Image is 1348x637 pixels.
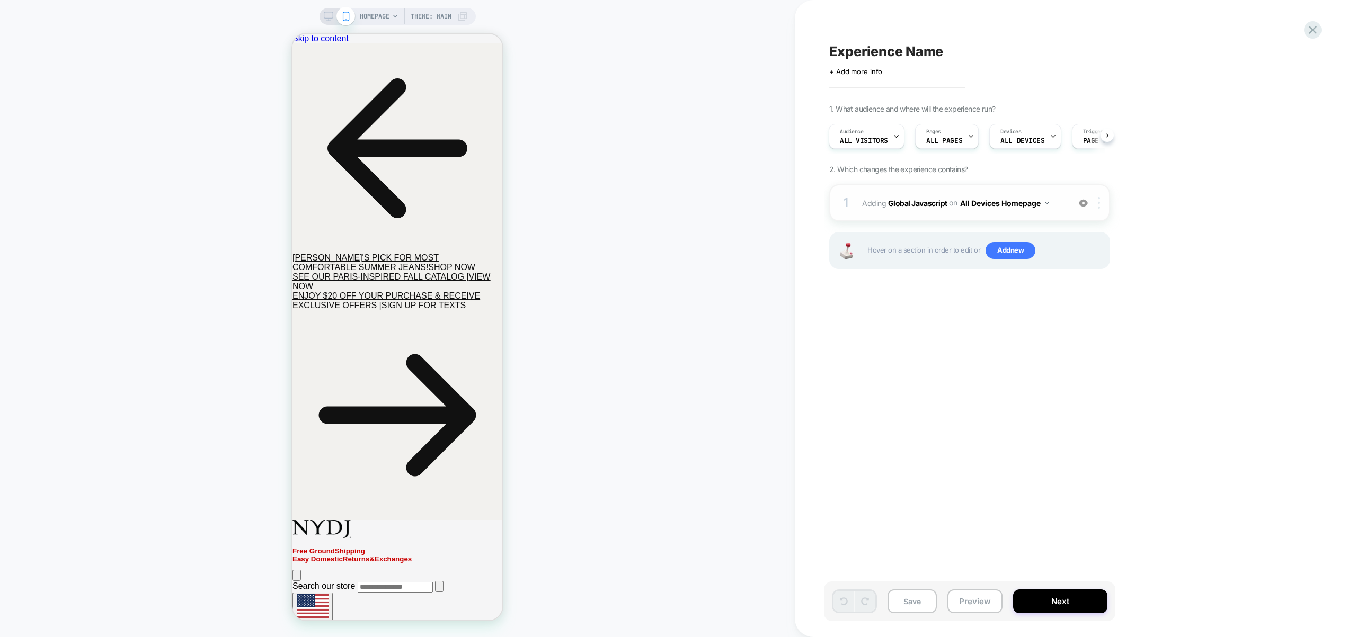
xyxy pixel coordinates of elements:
[1013,589,1107,613] button: Next
[360,8,389,25] span: HOMEPAGE
[840,128,864,136] span: Audience
[829,165,968,174] span: 2. Which changes the experience contains?
[1045,202,1049,204] img: down arrow
[947,589,1003,613] button: Preview
[888,198,947,207] b: Global Javascript
[829,104,995,113] span: 1. What audience and where will the experience run?
[1083,137,1119,145] span: Page Load
[143,547,151,558] button: Search submit
[829,43,943,59] span: Experience Name
[888,589,937,613] button: Save
[867,242,1104,259] span: Hover on a section in order to edit or
[82,521,119,529] a: Exchanges
[136,229,183,238] u: SHOP NOW
[926,128,941,136] span: Pages
[926,137,962,145] span: ALL PAGES
[1000,137,1044,145] span: ALL DEVICES
[836,243,857,259] img: Joystick
[1000,128,1021,136] span: Devices
[949,196,957,209] span: on
[841,192,852,213] div: 1
[1083,128,1104,136] span: Trigger
[840,137,888,145] span: All Visitors
[986,242,1035,259] span: Add new
[829,67,882,76] span: + Add more info
[50,521,77,529] a: Returns
[1098,197,1100,209] img: close
[1079,199,1088,208] img: crossed eye
[960,195,1049,211] button: All Devices Homepage
[411,8,451,25] span: Theme: MAIN
[862,195,1064,211] span: Adding
[89,267,173,276] a: SIGN UP FOR TEXTS
[42,513,73,521] a: Shipping
[4,560,36,584] img: United States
